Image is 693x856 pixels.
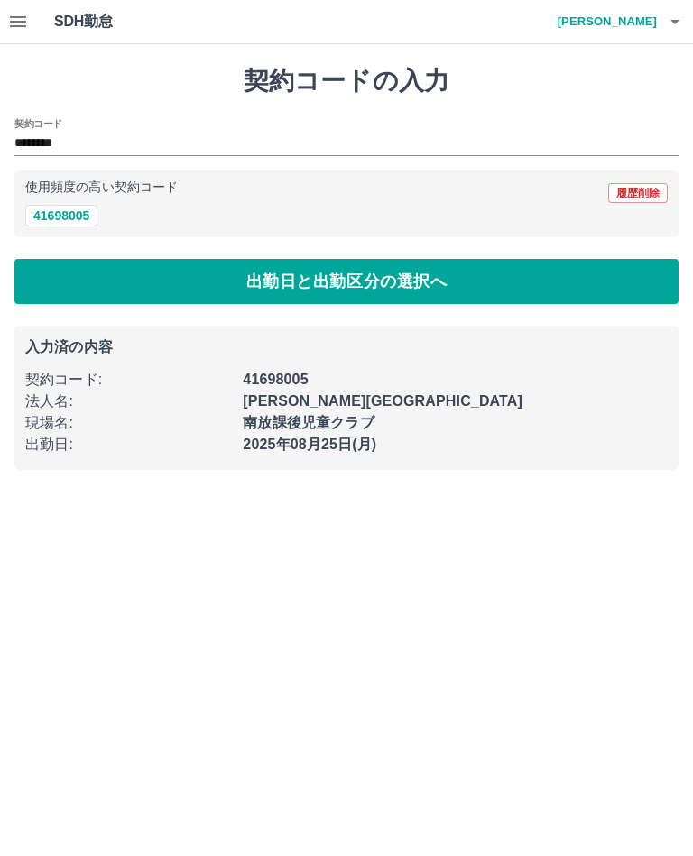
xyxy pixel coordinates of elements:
b: 南放課後児童クラブ [243,415,374,430]
button: 41698005 [25,205,97,226]
p: 入力済の内容 [25,340,668,354]
p: 現場名 : [25,412,232,434]
button: 履歴削除 [608,183,668,203]
h2: 契約コード [14,116,62,131]
h1: 契約コードの入力 [14,66,679,97]
p: 出勤日 : [25,434,232,456]
p: 使用頻度の高い契約コード [25,181,178,194]
b: 2025年08月25日(月) [243,437,376,452]
b: [PERSON_NAME][GEOGRAPHIC_DATA] [243,393,522,409]
button: 出勤日と出勤区分の選択へ [14,259,679,304]
p: 法人名 : [25,391,232,412]
p: 契約コード : [25,369,232,391]
b: 41698005 [243,372,308,387]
